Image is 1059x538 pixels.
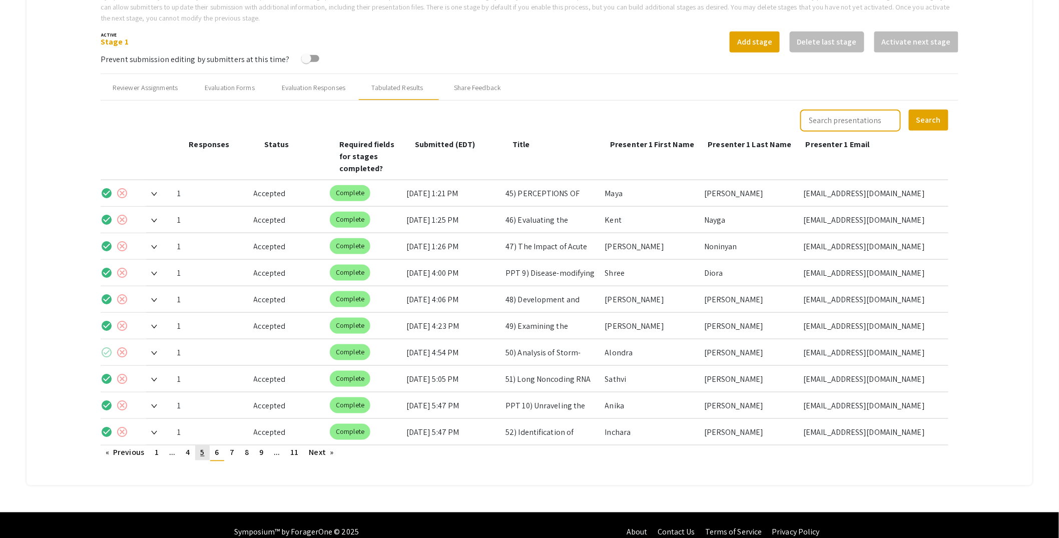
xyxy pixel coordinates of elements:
[264,139,289,150] span: Status
[406,260,497,286] div: [DATE] 4:00 PM
[151,245,157,249] img: Expand arrow
[803,419,940,445] div: [EMAIL_ADDRESS][DOMAIN_NAME]
[605,260,696,286] div: Shree
[116,187,128,199] mat-icon: cancel
[704,313,795,339] div: [PERSON_NAME]
[505,180,597,206] div: 45) PERCEPTIONS OF CANNABIS RISKS &amp; BENEFITS IN [MEDICAL_DATA] PATIENTS
[151,272,157,276] img: Expand arrow
[189,139,229,150] span: Responses
[304,445,339,460] a: Next page
[101,267,113,279] mat-icon: check_circle
[803,286,940,312] div: [EMAIL_ADDRESS][DOMAIN_NAME]
[704,180,795,206] div: [PERSON_NAME]
[772,527,820,537] a: Privacy Policy
[806,139,870,150] span: Presenter 1 Email
[177,392,246,418] div: 1
[151,325,157,329] img: Expand arrow
[101,320,113,332] mat-icon: check_circle
[169,447,175,458] span: ...
[803,180,940,206] div: [EMAIL_ADDRESS][DOMAIN_NAME]
[610,139,694,150] span: Presenter 1 First Name
[803,207,940,233] div: [EMAIL_ADDRESS][DOMAIN_NAME]
[8,493,43,530] iframe: Chat
[803,313,940,339] div: [EMAIL_ADDRESS][DOMAIN_NAME]
[372,83,423,93] div: Tabulated Results
[151,298,157,302] img: Expand arrow
[101,240,113,252] mat-icon: check_circle
[177,233,246,259] div: 1
[151,192,157,196] img: Expand arrow
[116,214,128,226] mat-icon: cancel
[151,431,157,435] img: Expand arrow
[415,139,475,150] span: Submitted (EDT)
[254,392,322,418] div: Accepted
[803,260,940,286] div: [EMAIL_ADDRESS][DOMAIN_NAME]
[101,214,113,226] mat-icon: check_circle
[505,260,597,286] div: PPT 9) Disease-modifying therapies targeting [MEDICAL_DATA] in Alzheimer’s disease: evaluation of...
[116,373,128,385] mat-icon: cancel
[406,419,497,445] div: [DATE] 5:47 PM
[605,419,696,445] div: Inchara
[254,260,322,286] div: Accepted
[101,426,113,438] mat-icon: check_circle
[605,313,696,339] div: [PERSON_NAME]
[605,286,696,312] div: [PERSON_NAME]
[101,445,948,461] ul: Pagination
[330,318,370,334] mat-chip: Complete
[874,32,958,53] button: Activate next stage
[704,419,795,445] div: [PERSON_NAME]
[330,185,370,201] mat-chip: Complete
[708,139,792,150] span: Presenter 1 Last Name
[101,346,113,358] mat-icon: check_circle
[200,447,204,458] span: 5
[803,339,940,365] div: [EMAIL_ADDRESS][DOMAIN_NAME]
[803,233,940,259] div: [EMAIL_ADDRESS][DOMAIN_NAME]
[330,265,370,281] mat-chip: Complete
[151,351,157,355] img: Expand arrow
[116,426,128,438] mat-icon: cancel
[803,366,940,392] div: [EMAIL_ADDRESS][DOMAIN_NAME]
[186,447,190,458] span: 4
[254,207,322,233] div: Accepted
[215,447,219,458] span: 6
[254,233,322,259] div: Accepted
[151,219,157,223] img: Expand arrow
[151,404,157,408] img: Expand arrow
[205,83,255,93] div: Evaluation Forms
[113,83,178,93] div: Reviewer Assignments
[101,54,289,65] span: Prevent submission editing by submitters at this time?
[730,32,780,53] button: Add stage
[605,339,696,365] div: Alondra
[406,366,497,392] div: [DATE] 5:05 PM
[177,313,246,339] div: 1
[116,346,128,358] mat-icon: cancel
[101,37,129,47] a: Stage 1
[605,392,696,418] div: Anika
[101,445,149,460] a: Previous page
[605,180,696,206] div: Maya
[177,366,246,392] div: 1
[177,260,246,286] div: 1
[330,424,370,440] mat-chip: Complete
[290,447,298,458] span: 11
[177,180,246,206] div: 1
[254,313,322,339] div: Accepted
[505,313,597,339] div: 49) Examining the Advantage of Dual Language Testing in Non-Native English-Speaking Bilinguals&nbsp;
[116,399,128,411] mat-icon: cancel
[505,286,597,312] div: 48) Development and Evaluation of a Parallel Arm Exoskeleton for Prosthetic Simulation
[704,233,795,259] div: Noninyan
[406,313,497,339] div: [DATE] 4:23 PM
[704,339,795,365] div: [PERSON_NAME]
[330,238,370,254] mat-chip: Complete
[803,392,940,418] div: [EMAIL_ADDRESS][DOMAIN_NAME]
[704,207,795,233] div: Nayga
[406,180,497,206] div: [DATE] 1:21 PM
[406,286,497,312] div: [DATE] 4:06 PM
[704,366,795,392] div: [PERSON_NAME]
[605,207,696,233] div: Kent
[177,419,246,445] div: 1
[254,180,322,206] div: Accepted
[177,339,246,365] div: 1
[704,392,795,418] div: [PERSON_NAME]
[254,366,322,392] div: Accepted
